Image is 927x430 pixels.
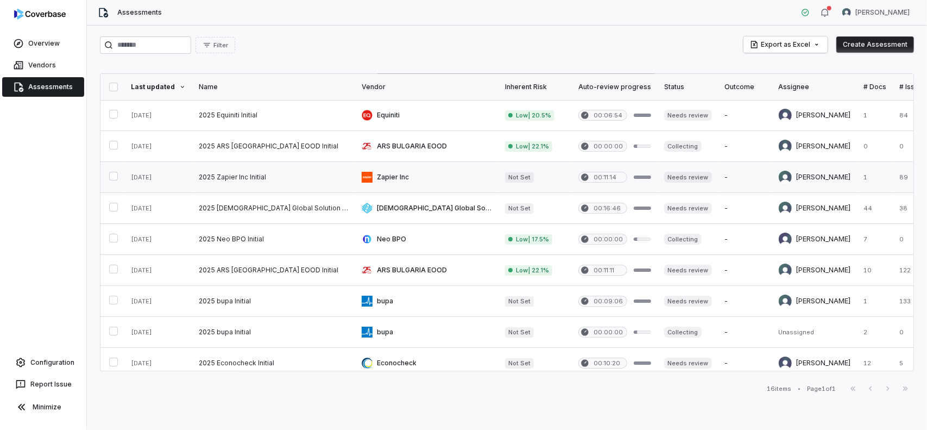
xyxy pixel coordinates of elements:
[767,385,791,393] div: 16 items
[505,83,565,91] div: Inherent Risk
[30,380,72,389] span: Report Issue
[4,353,82,372] a: Configuration
[4,396,82,418] button: Minimize
[718,100,772,131] td: -
[743,36,828,53] button: Export as Excel
[718,162,772,193] td: -
[864,83,887,91] div: # Docs
[213,41,228,49] span: Filter
[718,131,772,162] td: -
[836,36,914,53] button: Create Assessment
[196,37,235,53] button: Filter
[725,83,766,91] div: Outcome
[578,83,651,91] div: Auto-review progress
[842,8,851,17] img: Stewart Mair avatar
[718,224,772,255] td: -
[718,317,772,348] td: -
[718,286,772,317] td: -
[718,348,772,379] td: -
[28,39,60,48] span: Overview
[33,403,61,412] span: Minimize
[2,55,84,75] a: Vendors
[362,83,492,91] div: Vendor
[779,233,792,246] img: Felipe Bertho avatar
[855,8,910,17] span: [PERSON_NAME]
[2,77,84,97] a: Assessments
[28,61,56,70] span: Vendors
[779,202,792,215] img: Stewart Mair avatar
[779,140,792,153] img: Verity Billson avatar
[30,358,74,367] span: Configuration
[2,34,84,53] a: Overview
[807,385,836,393] div: Page 1 of 1
[836,4,916,21] button: Stewart Mair avatar[PERSON_NAME]
[14,9,66,20] img: logo-D7KZi-bG.svg
[779,109,792,122] img: Carol Najera avatar
[718,193,772,224] td: -
[4,375,82,394] button: Report Issue
[779,171,792,184] img: Stewart Mair avatar
[779,264,792,277] img: Stewart Mair avatar
[131,83,186,91] div: Last updated
[28,83,73,91] span: Assessments
[798,385,800,392] div: •
[199,83,349,91] div: Name
[779,83,851,91] div: Assignee
[900,83,927,91] div: # Issues
[664,83,711,91] div: Status
[779,295,792,308] img: Stewart Mair avatar
[779,357,792,370] img: Carol Najera avatar
[117,8,162,17] span: Assessments
[718,255,772,286] td: -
